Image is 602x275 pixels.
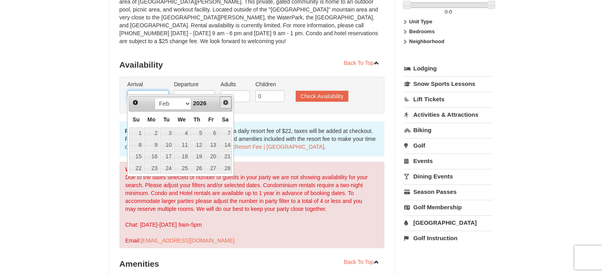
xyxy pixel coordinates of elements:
[444,9,447,15] span: 0
[144,139,159,150] a: 9
[129,151,143,162] a: 15
[409,28,435,34] strong: Bedrooms
[404,169,492,184] a: Dining Events
[190,127,203,138] a: 5
[204,139,218,150] a: 13
[404,215,492,230] a: [GEOGRAPHIC_DATA]
[174,80,215,88] label: Departure
[148,116,156,123] span: Monday
[120,57,385,73] h3: Availability
[404,76,492,91] a: Snow Sports Lessons
[296,91,348,102] button: Check Availability
[220,97,232,108] a: Next
[404,107,492,122] a: Activities & Attractions
[208,116,214,123] span: Friday
[160,163,173,174] a: 24
[404,231,492,245] a: Golf Instruction
[449,9,452,15] span: 0
[174,139,189,150] a: 11
[222,99,229,106] span: Next
[204,151,218,162] a: 20
[144,163,159,174] a: 23
[160,151,173,162] a: 17
[190,151,203,162] a: 19
[404,138,492,153] a: Golf
[194,116,200,123] span: Thursday
[174,127,189,138] a: 4
[144,151,159,162] a: 16
[404,200,492,214] a: Golf Membership
[129,163,143,174] a: 22
[127,80,169,88] label: Arrival
[404,8,492,16] label: -
[218,151,232,162] a: 21
[129,127,143,138] a: 1
[174,151,189,162] a: 18
[133,116,140,123] span: Sunday
[132,99,139,106] span: Prev
[125,166,161,173] strong: We are sorry!
[178,116,186,123] span: Wednesday
[218,163,232,174] a: 28
[235,144,324,150] a: Resort Fee | [GEOGRAPHIC_DATA]
[129,139,143,150] a: 8
[120,162,385,248] div: Due to the dates selected or number of guests in your party we are not showing availability for y...
[220,80,250,88] label: Adults
[120,121,385,156] div: the nightly rates below include a daily resort fee of $22, taxes will be added at checkout. For m...
[404,184,492,199] a: Season Passes
[339,256,385,268] a: Back To Top
[125,128,158,134] strong: Please note:
[190,163,203,174] a: 26
[404,123,492,137] a: Biking
[404,61,492,76] a: Lodging
[255,80,285,88] label: Children
[160,139,173,150] a: 10
[218,127,232,138] a: 7
[163,116,170,123] span: Tuesday
[130,97,141,108] a: Prev
[404,154,492,168] a: Events
[218,139,232,150] a: 14
[339,57,385,69] a: Back To Top
[160,127,173,138] a: 3
[204,127,218,138] a: 6
[174,163,189,174] a: 25
[409,38,444,44] strong: Neighborhood
[222,116,229,123] span: Saturday
[193,100,206,106] span: 2026
[141,237,234,244] a: [EMAIL_ADDRESS][DOMAIN_NAME]
[404,92,492,106] a: Lift Tickets
[144,127,159,138] a: 2
[190,139,203,150] a: 12
[120,256,385,272] h3: Amenities
[409,19,432,25] strong: Unit Type
[204,163,218,174] a: 27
